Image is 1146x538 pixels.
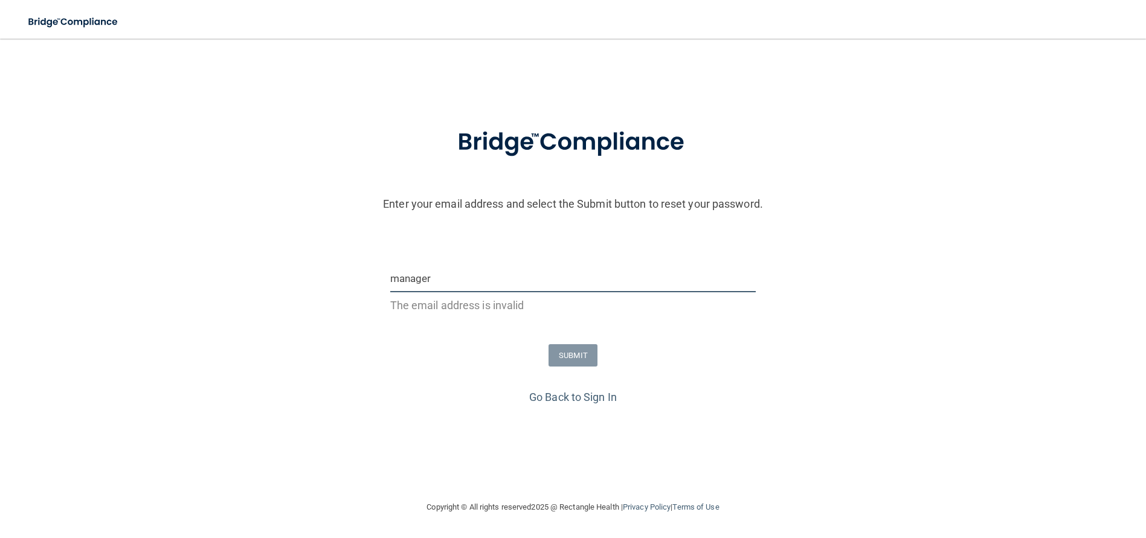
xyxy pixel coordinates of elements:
[353,488,794,527] div: Copyright © All rights reserved 2025 @ Rectangle Health | |
[623,502,671,511] a: Privacy Policy
[529,391,617,403] a: Go Back to Sign In
[672,502,719,511] a: Terms of Use
[18,10,129,34] img: bridge_compliance_login_screen.278c3ca4.svg
[433,111,714,174] img: bridge_compliance_login_screen.278c3ca4.svg
[549,344,597,367] button: SUBMIT
[390,265,756,292] input: Email
[390,295,756,315] p: The email address is invalid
